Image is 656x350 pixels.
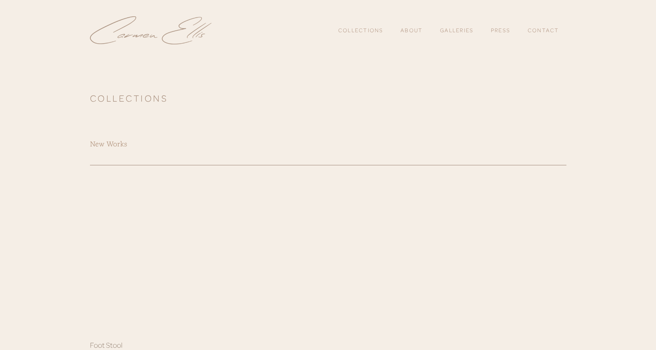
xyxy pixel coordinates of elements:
a: Collections [338,24,383,37]
img: Carmen Ellis Studio [90,16,211,45]
a: Foot Stool [90,181,205,334]
a: Foot Stool [90,341,123,349]
a: Contact [528,24,559,37]
a: About [401,27,423,33]
a: Galleries [440,27,473,33]
a: Press [491,24,510,37]
h1: COLLECTIONS [90,93,566,103]
h3: New Works [90,138,566,149]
